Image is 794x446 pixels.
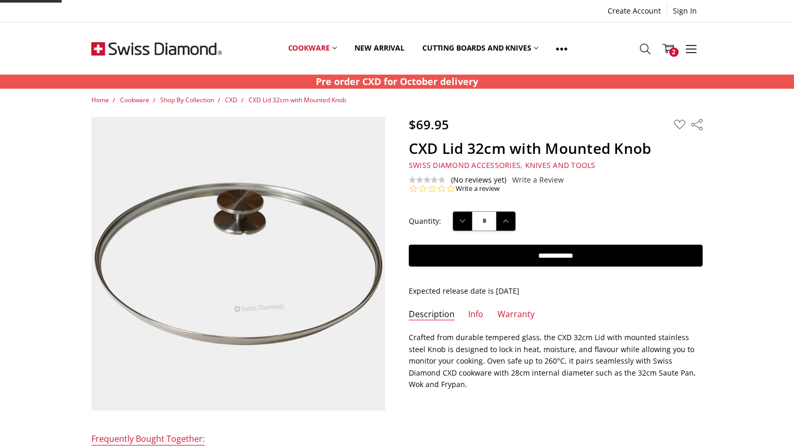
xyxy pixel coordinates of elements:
[667,4,703,18] a: Sign In
[120,95,149,104] a: Cookware
[413,25,548,71] a: Cutting boards and knives
[91,433,205,445] div: Frequently Bought Together:
[669,47,679,57] span: 2
[409,309,455,321] a: Description
[409,332,703,390] p: Crafted from durable tempered glass, the CXD 32cm Lid with mounted stainless steel Knob is design...
[602,4,667,18] a: Create Account
[451,176,506,184] span: (No reviews yet)
[456,184,500,194] a: Write a review
[346,25,413,71] a: New arrival
[160,95,214,104] a: Shop By Collection
[91,95,109,104] a: Home
[225,95,238,104] a: CXD
[657,35,680,62] a: 2
[316,75,478,88] strong: Pre order CXD for October delivery
[409,116,449,133] span: $69.95
[409,160,596,170] span: Swiss Diamond Accessories, Knives and Tools
[468,309,483,321] a: Info
[279,25,346,71] a: Cookware
[248,95,346,104] a: CXD Lid 32cm with Mounted Knob
[409,139,703,158] h1: CXD Lid 32cm with Mounted Knob
[409,215,441,227] label: Quantity:
[547,25,576,72] a: Show All
[497,309,535,321] a: Warranty
[512,176,564,184] a: Write a Review
[91,22,222,75] img: Free Shipping On Every Order
[409,285,703,297] p: Expected release date is [DATE]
